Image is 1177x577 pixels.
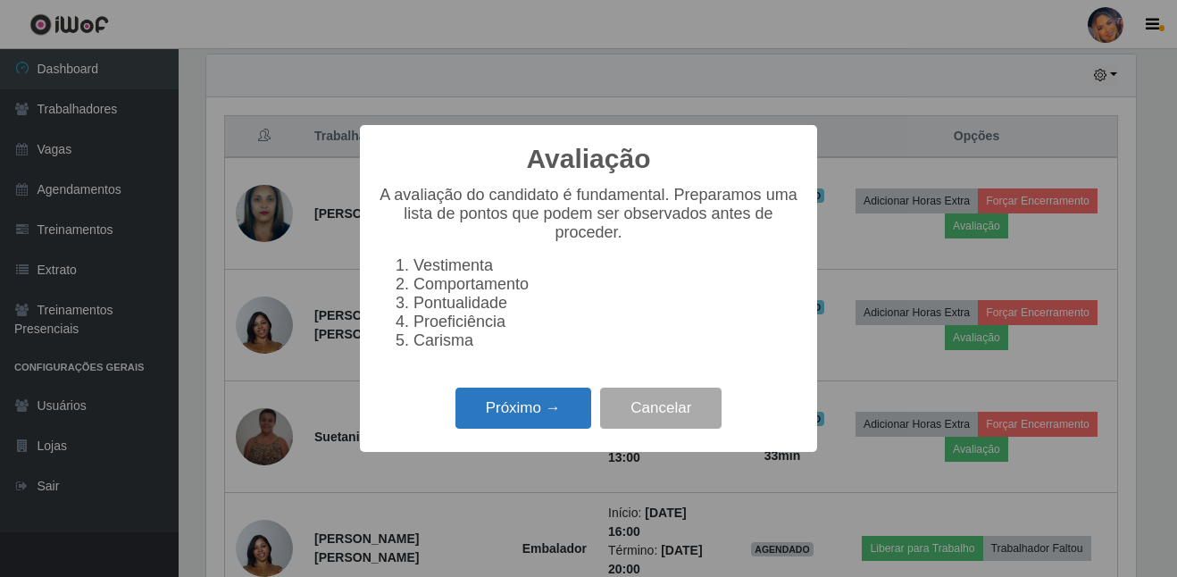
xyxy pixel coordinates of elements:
li: Comportamento [413,275,799,294]
button: Cancelar [600,388,722,430]
li: Proeficiência [413,313,799,331]
li: Pontualidade [413,294,799,313]
li: Carisma [413,331,799,350]
button: Próximo → [455,388,591,430]
li: Vestimenta [413,256,799,275]
h2: Avaliação [527,143,651,175]
p: A avaliação do candidato é fundamental. Preparamos uma lista de pontos que podem ser observados a... [378,186,799,242]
